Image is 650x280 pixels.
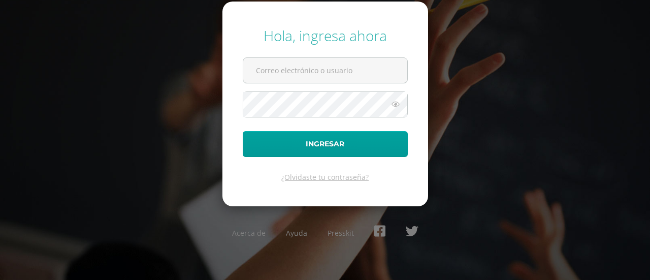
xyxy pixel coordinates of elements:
div: Hola, ingresa ahora [243,26,408,45]
input: Correo electrónico o usuario [243,58,407,83]
button: Ingresar [243,131,408,157]
a: Presskit [328,228,354,238]
a: Ayuda [286,228,307,238]
a: ¿Olvidaste tu contraseña? [281,172,369,182]
a: Acerca de [232,228,266,238]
